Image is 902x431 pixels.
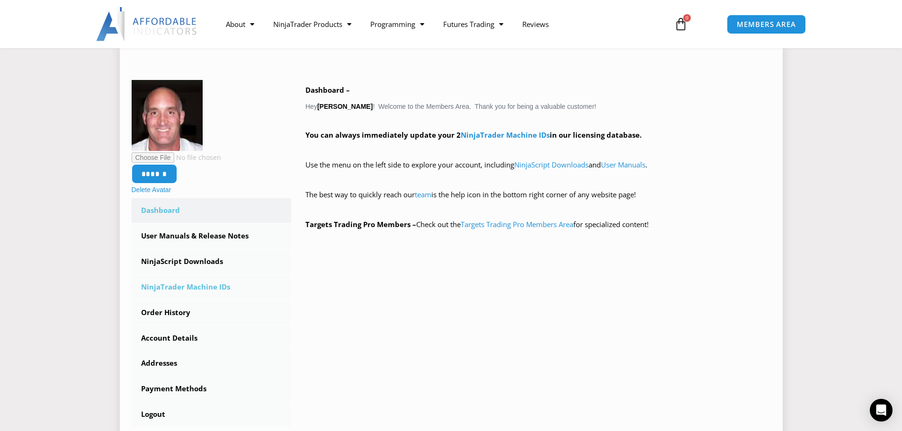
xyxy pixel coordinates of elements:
a: MEMBERS AREA [727,15,806,34]
a: About [216,13,264,35]
a: NinjaScript Downloads [514,160,589,169]
a: Programming [361,13,434,35]
a: Payment Methods [132,377,292,401]
img: 100_0157E-150x150.jpg [132,80,203,151]
a: NinjaTrader Products [264,13,361,35]
a: Account Details [132,326,292,351]
div: Hey ! Welcome to the Members Area. Thank you for being a valuable customer! [305,84,771,231]
span: 0 [683,14,691,22]
a: Addresses [132,351,292,376]
a: User Manuals & Release Notes [132,224,292,248]
a: team [415,190,431,199]
a: NinjaTrader Machine IDs [132,275,292,299]
strong: [PERSON_NAME] [317,103,373,110]
p: Use the menu on the left side to explore your account, including and . [305,158,771,185]
img: LogoAI | Affordable Indicators – NinjaTrader [96,7,198,41]
nav: Menu [216,13,663,35]
a: Dashboard [132,198,292,223]
a: Delete Avatar [132,186,171,194]
p: The best way to quickly reach our is the help icon in the bottom right corner of any website page! [305,188,771,215]
a: Reviews [513,13,558,35]
a: Order History [132,300,292,325]
a: Logout [132,402,292,427]
nav: Account pages [132,198,292,427]
a: Futures Trading [434,13,513,35]
strong: Targets Trading Pro Members – [305,220,416,229]
a: Targets Trading Pro Members Area [461,220,573,229]
b: Dashboard – [305,85,350,95]
a: 0 [660,10,702,38]
a: User Manuals [601,160,645,169]
p: Check out the for specialized content! [305,218,771,231]
a: NinjaScript Downloads [132,249,292,274]
strong: You can always immediately update your 2 in our licensing database. [305,130,642,140]
div: Open Intercom Messenger [870,399,893,422]
a: NinjaTrader Machine IDs [461,130,550,140]
span: MEMBERS AREA [737,21,796,28]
